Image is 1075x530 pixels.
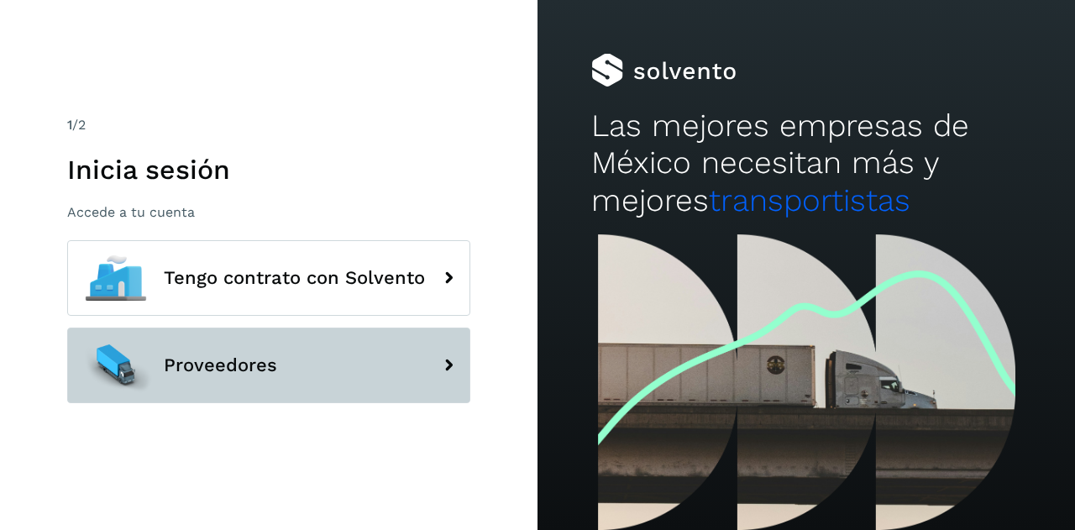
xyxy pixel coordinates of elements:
[164,268,425,288] span: Tengo contrato con Solvento
[67,204,470,220] p: Accede a tu cuenta
[67,115,470,135] div: /2
[67,117,72,133] span: 1
[164,355,277,375] span: Proveedores
[709,182,910,218] span: transportistas
[67,240,470,316] button: Tengo contrato con Solvento
[67,328,470,403] button: Proveedores
[67,154,470,186] h1: Inicia sesión
[591,108,1021,219] h2: Las mejores empresas de México necesitan más y mejores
